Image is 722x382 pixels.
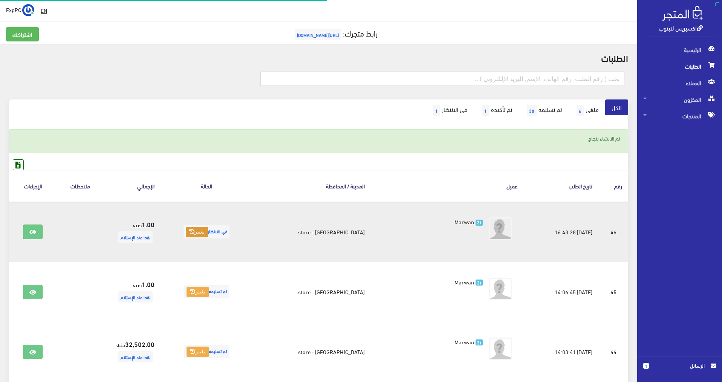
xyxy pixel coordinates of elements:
[186,227,208,237] button: تغيير
[260,72,625,86] input: بحث ( رقم الطلب, رقم الهاتف, الإسم, البريد اﻹلكتروني )...
[22,4,34,16] img: ...
[474,99,519,121] a: تم تأكيده1
[142,279,154,289] strong: 1.00
[643,75,716,91] span: العملاء
[9,170,57,202] th: الإجراءات
[659,22,703,33] a: اكسبريس لابتوب
[454,216,474,227] span: Marwan
[568,99,605,121] a: ملغي6
[6,5,21,14] span: ExpPC
[184,285,229,298] span: تم تسليمه
[476,280,483,286] span: 21
[9,53,628,63] h2: الطلبات
[598,262,628,322] td: 45
[161,170,253,202] th: الحالة
[524,202,598,262] td: [DATE] 16:43:28
[6,4,34,16] a: ... ExpPC
[489,217,512,240] img: avatar.png
[598,202,628,262] td: 46
[184,345,229,358] span: تم تسليمه
[118,351,153,362] span: نقدا عند الإستلام
[637,41,722,58] a: الرئيسية
[383,278,483,286] a: 21 Marwan
[295,29,341,40] span: [URL][DOMAIN_NAME]
[57,170,104,202] th: ملاحظات
[104,202,161,262] td: جنيه
[482,105,489,116] span: 1
[489,338,512,360] img: avatar.png
[118,291,153,303] span: نقدا عند الإستلام
[598,322,628,382] td: 44
[524,170,598,202] th: تاريخ الطلب
[17,134,620,142] p: تم الإنشاء بنجاح
[527,105,537,116] span: 38
[383,338,483,346] a: 21 Marwan
[662,6,703,21] img: .
[476,220,483,226] span: 21
[476,339,483,346] span: 21
[253,170,371,202] th: المدينة / المحافظة
[253,202,371,262] td: [GEOGRAPHIC_DATA] - store
[104,262,161,322] td: جنيه
[643,361,716,377] a: 1 الرسائل
[519,99,568,121] a: تم تسليمه38
[125,339,154,349] strong: 32,502.00
[184,225,229,238] span: في الانتظار
[41,6,47,15] u: EN
[118,231,153,243] span: نقدا عند الإستلام
[643,91,716,108] span: المخزون
[38,4,50,17] a: EN
[383,217,483,226] a: 21 Marwan
[142,219,154,229] strong: 1.00
[6,27,39,41] a: اشتراكك
[637,91,722,108] a: المخزون
[104,170,161,202] th: اﻹجمالي
[637,108,722,124] a: المنتجات
[524,262,598,322] td: [DATE] 14:06:45
[598,170,628,202] th: رقم
[293,26,378,40] a: رابط متجرك:[URL][DOMAIN_NAME]
[577,105,584,116] span: 6
[425,99,474,121] a: في الانتظار1
[187,347,209,357] button: تغيير
[489,278,512,300] img: avatar.png
[253,322,371,382] td: [GEOGRAPHIC_DATA] - store
[643,58,716,75] span: الطلبات
[454,277,474,287] span: Marwan
[253,262,371,322] td: [GEOGRAPHIC_DATA] - store
[524,322,598,382] td: [DATE] 14:03:41
[187,287,209,297] button: تغيير
[454,336,474,347] span: Marwan
[643,41,716,58] span: الرئيسية
[637,75,722,91] a: العملاء
[655,361,705,370] span: الرسائل
[104,322,161,382] td: جنيه
[643,108,716,124] span: المنتجات
[637,58,722,75] a: الطلبات
[605,99,628,115] a: الكل
[643,363,649,369] span: 1
[433,105,440,116] span: 1
[371,170,524,202] th: عميل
